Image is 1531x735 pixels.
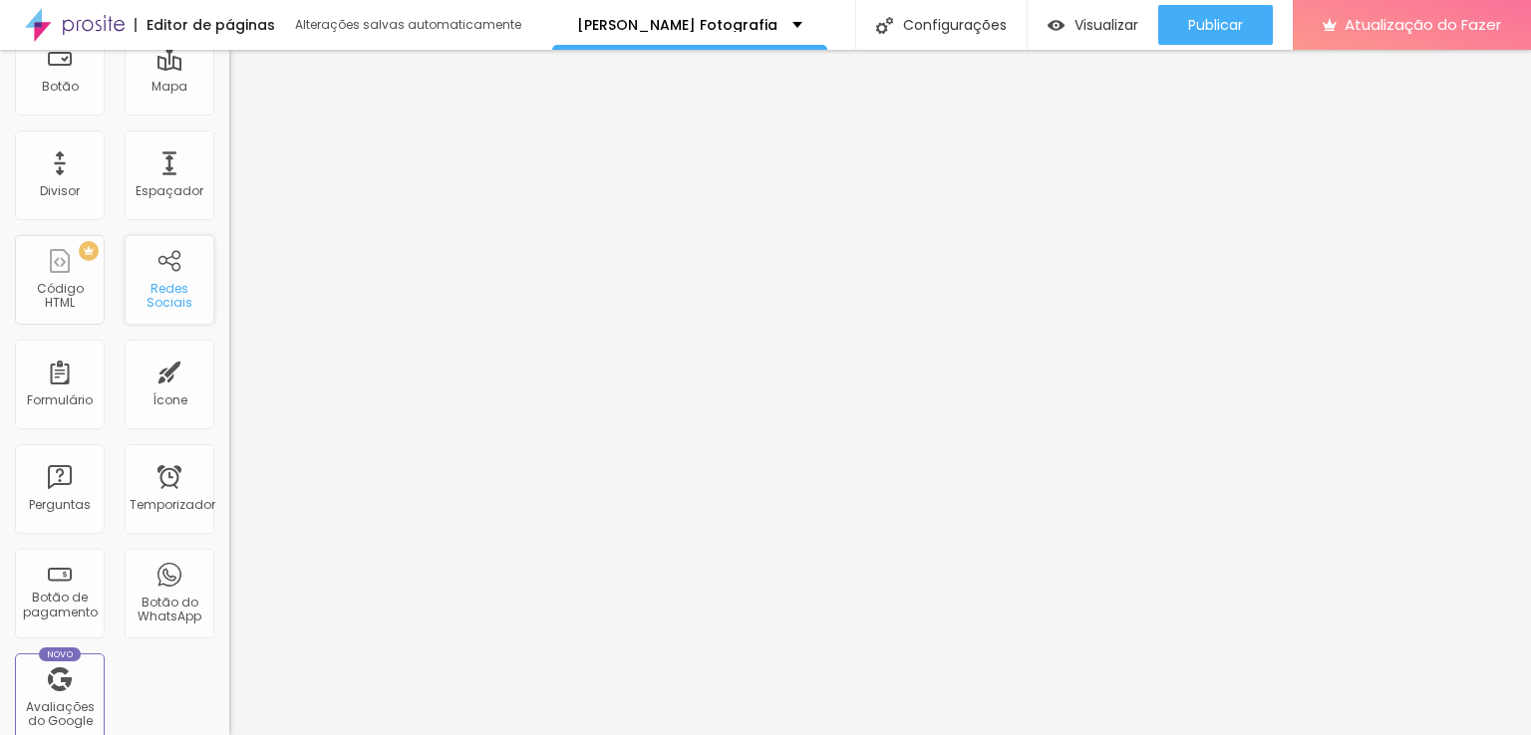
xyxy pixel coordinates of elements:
[138,594,201,624] font: Botão do WhatsApp
[23,589,98,619] font: Botão de pagamento
[26,698,95,729] font: Avaliações do Google
[577,15,777,35] font: [PERSON_NAME] Fotografia
[876,17,893,34] img: Ícone
[1158,5,1273,45] button: Publicar
[1048,17,1065,34] img: view-1.svg
[903,15,1007,35] font: Configurações
[147,15,275,35] font: Editor de páginas
[1074,15,1138,35] font: Visualizar
[229,50,1531,735] iframe: Editor
[1028,5,1158,45] button: Visualizar
[295,16,521,33] font: Alterações salvas automaticamente
[47,648,74,660] font: Novo
[152,78,187,95] font: Mapa
[147,280,192,311] font: Redes Sociais
[37,280,84,311] font: Código HTML
[130,496,215,513] font: Temporizador
[27,391,93,408] font: Formulário
[1345,14,1501,35] font: Atualização do Fazer
[40,182,80,199] font: Divisor
[42,78,79,95] font: Botão
[1188,15,1243,35] font: Publicar
[29,496,91,513] font: Perguntas
[153,391,187,408] font: Ícone
[136,182,203,199] font: Espaçador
